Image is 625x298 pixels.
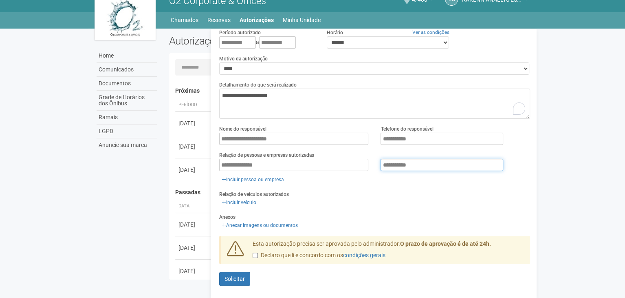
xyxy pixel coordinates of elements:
a: Chamados [171,14,198,26]
a: Grade de Horários dos Ônibus [97,91,157,111]
div: [DATE] [178,220,209,229]
label: Horário [327,29,343,36]
div: [DATE] [178,244,209,252]
th: Data [175,200,212,213]
a: LGPD [97,125,157,138]
a: Documentos [97,77,157,91]
a: condições gerais [343,252,385,258]
div: [DATE] [178,142,209,151]
a: Incluir veículo [219,198,259,207]
input: Declaro que li e concordo com oscondições gerais [253,253,258,258]
label: Telefone do responsável [381,125,433,133]
a: Minha Unidade [283,14,321,26]
h4: Passadas [175,189,524,196]
a: Incluir pessoa ou empresa [219,175,286,184]
label: Relação de veículos autorizados [219,191,289,198]
a: Anuncie sua marca [97,138,157,152]
label: Relação de pessoas e empresas autorizadas [219,151,314,159]
div: Esta autorização precisa ser aprovada pelo administrador. [246,240,530,264]
label: Declaro que li e concordo com os [253,251,385,260]
a: Ramais [97,111,157,125]
strong: O prazo de aprovação é de até 24h. [400,240,491,247]
label: Motivo da autorização [219,55,268,62]
h4: Próximas [175,88,524,94]
button: Solicitar [219,272,250,286]
a: Ver as condições [412,29,449,35]
label: Anexos [219,213,235,221]
a: Home [97,49,157,63]
span: Solicitar [224,276,245,282]
a: Anexar imagens ou documentos [219,221,300,230]
th: Período [175,98,212,112]
a: Reservas [207,14,231,26]
div: [DATE] [178,119,209,127]
h2: Autorizações [169,35,343,47]
a: Autorizações [240,14,274,26]
label: Período autorizado [219,29,261,36]
a: Comunicados [97,63,157,77]
div: a [219,36,315,49]
div: [DATE] [178,166,209,174]
label: Nome do responsável [219,125,266,133]
div: [DATE] [178,267,209,275]
label: Detalhamento do que será realizado [219,81,297,89]
textarea: To enrich screen reader interactions, please activate Accessibility in Grammarly extension settings [219,89,530,119]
